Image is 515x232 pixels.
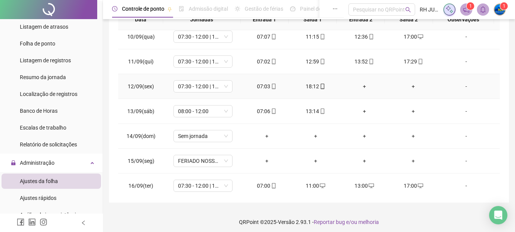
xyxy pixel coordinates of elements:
[249,182,285,190] div: 07:00
[346,107,383,115] div: +
[368,183,374,188] span: desktop
[368,34,374,39] span: mobile
[319,183,325,188] span: desktop
[444,32,489,41] div: -
[480,6,486,13] span: bell
[20,125,66,131] span: Escalas de trabalho
[319,84,325,89] span: mobile
[20,212,82,218] span: Análise de inconsistências
[249,107,285,115] div: 07:06
[128,58,154,65] span: 11/09(qui)
[178,31,228,42] span: 07:30 - 12:00 | 14:00 - 17:30
[444,157,489,165] div: -
[249,132,285,140] div: +
[20,141,77,148] span: Relatório de solicitações
[249,57,285,66] div: 07:02
[289,9,337,30] th: Saída 1
[20,24,68,30] span: Listagem de atrasos
[405,7,411,13] span: search
[178,155,228,167] span: FERIADO NOSSA SENHORA DAS DORES
[178,130,228,142] span: Sem jornada
[346,157,383,165] div: +
[270,183,276,188] span: mobile
[489,206,507,224] div: Open Intercom Messenger
[127,108,154,114] span: 13/09(sáb)
[20,91,77,97] span: Localização de registros
[503,3,505,9] span: 1
[17,218,24,226] span: facebook
[270,109,276,114] span: mobile
[395,57,432,66] div: 17:29
[346,32,383,41] div: 12:36
[300,6,330,12] span: Painel do DP
[420,5,439,14] span: RH JUAÇO
[278,219,295,225] span: Versão
[178,180,228,191] span: 07:30 - 12:00 | 14:00 - 17:30
[319,109,325,114] span: mobile
[297,182,334,190] div: 11:00
[444,82,489,91] div: -
[332,6,338,11] span: ellipsis
[467,2,474,10] sup: 1
[178,56,228,67] span: 07:30 - 12:00 | 14:00 - 17:30
[463,6,470,13] span: notification
[178,105,228,117] span: 08:00 - 12:00
[127,133,156,139] span: 14/09(dom)
[128,83,154,89] span: 12/09(sex)
[167,7,172,11] span: pushpin
[249,32,285,41] div: 07:07
[163,9,241,30] th: Jornadas
[297,132,334,140] div: +
[241,9,289,30] th: Entrada 1
[395,32,432,41] div: 17:00
[118,9,163,30] th: Data
[417,34,423,39] span: desktop
[439,15,488,24] span: Observações
[20,178,58,184] span: Ajustes da folha
[314,219,379,225] span: Reportar bug e/ou melhoria
[417,183,423,188] span: desktop
[337,9,385,30] th: Entrada 2
[20,108,58,114] span: Banco de Horas
[297,82,334,91] div: 18:12
[319,59,325,64] span: mobile
[319,34,325,39] span: mobile
[494,4,505,15] img: 66582
[444,107,489,115] div: -
[444,132,489,140] div: -
[20,160,55,166] span: Administração
[235,6,240,11] span: sun
[249,157,285,165] div: +
[178,81,228,92] span: 07:30 - 12:00 | 14:00 - 17:30
[270,34,276,39] span: mobile
[433,9,494,30] th: Observações
[128,183,153,189] span: 16/09(ter)
[20,195,56,201] span: Ajustes rápidos
[122,6,164,12] span: Controle de ponto
[395,157,432,165] div: +
[128,158,154,164] span: 15/09(seg)
[20,57,71,63] span: Listagem de registros
[81,220,86,226] span: left
[270,59,276,64] span: mobile
[469,3,472,9] span: 1
[20,74,66,80] span: Resumo da jornada
[417,59,423,64] span: mobile
[395,132,432,140] div: +
[444,182,489,190] div: -
[297,107,334,115] div: 13:14
[189,6,228,12] span: Admissão digital
[444,57,489,66] div: -
[11,160,16,165] span: lock
[297,57,334,66] div: 12:59
[346,57,383,66] div: 13:52
[385,9,433,30] th: Saída 2
[346,82,383,91] div: +
[297,157,334,165] div: +
[112,6,117,11] span: clock-circle
[346,182,383,190] div: 13:00
[500,2,508,10] sup: Atualize o seu contato no menu Meus Dados
[395,107,432,115] div: +
[270,84,276,89] span: mobile
[20,41,55,47] span: Folha de ponto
